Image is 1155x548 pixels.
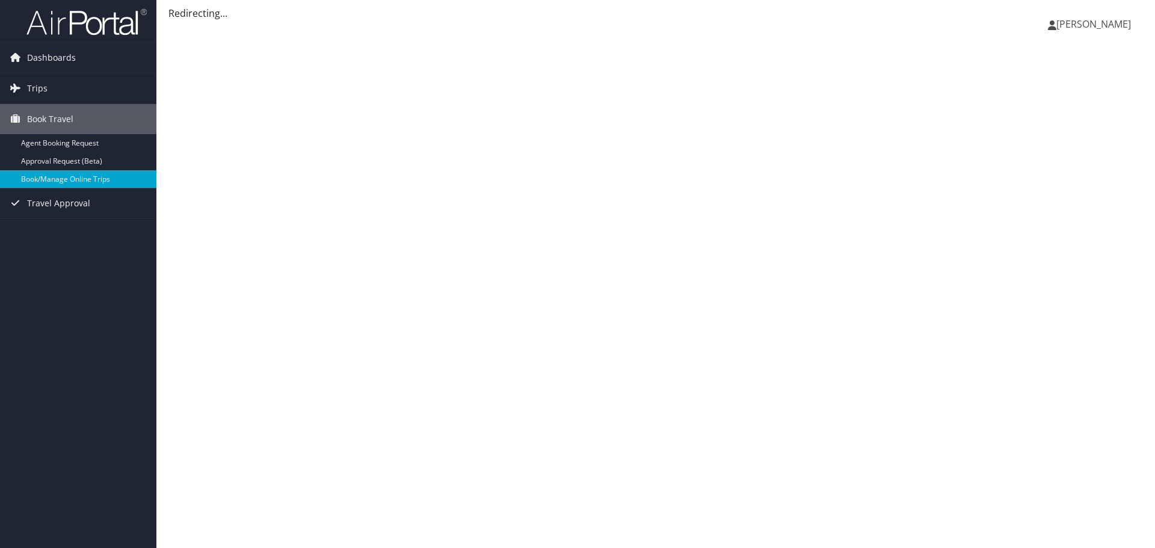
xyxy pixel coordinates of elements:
[27,73,48,103] span: Trips
[1056,17,1131,31] span: [PERSON_NAME]
[27,43,76,73] span: Dashboards
[27,104,73,134] span: Book Travel
[1048,6,1143,42] a: [PERSON_NAME]
[168,6,1143,20] div: Redirecting...
[26,8,147,36] img: airportal-logo.png
[27,188,90,218] span: Travel Approval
